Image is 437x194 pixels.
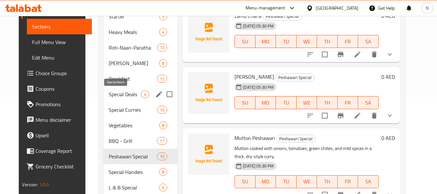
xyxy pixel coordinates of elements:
a: Sections [27,19,92,34]
a: Promotions [21,97,92,112]
span: 8 [159,169,167,175]
button: SA [358,96,378,109]
div: Special Curries10 [104,102,178,118]
span: FR [340,177,355,186]
button: MO [256,175,276,188]
div: Starter5 [104,9,178,24]
span: Grocery Checklist [36,163,87,170]
img: Mutton Peshawari [188,133,229,175]
span: Promotions [36,100,87,108]
a: Upsell [21,128,92,143]
button: Branch-specific-item [333,47,348,62]
span: SA [361,37,376,46]
span: 6 [159,185,167,191]
div: Roti-Naan-Paratha13 [104,40,178,55]
span: [PERSON_NAME] [235,72,274,82]
div: Special Deals4edit [104,86,178,102]
span: SA [361,98,376,108]
div: items [159,184,167,191]
a: Full Menu View [27,34,92,50]
span: [PERSON_NAME] [109,59,159,67]
span: [DATE] 05:30 PM [240,163,276,169]
span: Breakfast [109,75,157,83]
div: Special Handies8 [104,164,178,180]
a: Edit menu item [354,51,361,58]
button: show more [382,108,398,123]
div: Biryani Rice [109,59,159,67]
button: SA [358,35,378,48]
span: MO [258,98,273,108]
div: BBQ - Grill17 [104,133,178,149]
button: Branch-specific-item [333,108,348,123]
button: WE [297,175,317,188]
button: FR [338,96,358,109]
a: Coverage Report [21,143,92,159]
span: TU [279,177,294,186]
span: Special Curries [109,106,157,114]
span: TH [320,177,335,186]
span: Roti-Naan-Paratha [109,44,157,51]
span: MO [258,177,273,186]
a: Edit Menu [27,50,92,65]
span: Version: [22,180,38,189]
a: Edit menu item [354,112,361,120]
span: 12 [157,76,167,82]
svg: Show Choices [386,112,394,120]
span: 5 [159,14,167,20]
a: Menu disclaimer [21,112,92,128]
button: TH [317,96,337,109]
div: items [159,168,167,176]
button: show more [382,47,398,62]
span: TU [279,37,294,46]
div: Menu-management [246,4,285,12]
button: FR [338,35,358,48]
span: Peshawari Special [263,13,301,20]
button: SA [358,175,378,188]
span: SU [237,98,253,108]
span: Starter [109,13,159,20]
p: Mutton cooked with onions, tomatoes, green chilies, and mild spices in a thick, dry-style curry. [235,144,378,161]
div: Breakfast12 [104,71,178,86]
button: sort-choices [302,108,318,123]
span: SA [361,177,376,186]
span: WE [299,37,314,46]
span: WE [299,177,314,186]
span: SU [237,37,253,46]
span: 10 [157,107,167,113]
div: Peshawari Special10 [104,149,178,164]
span: SU [237,177,253,186]
span: [DATE] 05:30 PM [240,84,276,90]
div: items [159,13,167,20]
div: items [159,28,167,36]
span: Coupons [36,85,87,93]
span: N [426,5,429,12]
span: 4 [159,29,167,35]
span: Select to update [318,109,332,122]
a: Grocery Checklist [21,159,92,174]
span: BBQ - Grill [109,137,157,145]
button: WE [297,96,317,109]
span: Choice Groups [36,69,87,77]
div: items [141,90,149,98]
span: 13 [157,45,167,51]
div: Peshawari Special [109,153,157,160]
button: delete [366,47,382,62]
svg: Show Choices [386,51,394,58]
div: [PERSON_NAME]8 [104,55,178,71]
div: Heavy Meals [109,28,159,36]
span: Edit Menu [32,54,87,62]
div: items [157,106,167,114]
button: MO [256,35,276,48]
span: TU [279,98,294,108]
span: FR [340,98,355,108]
button: SU [235,96,255,109]
span: Menu disclaimer [36,116,87,124]
span: MO [258,37,273,46]
div: items [157,137,167,145]
span: L & B Special [109,184,159,191]
div: Vegetables [109,121,159,129]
